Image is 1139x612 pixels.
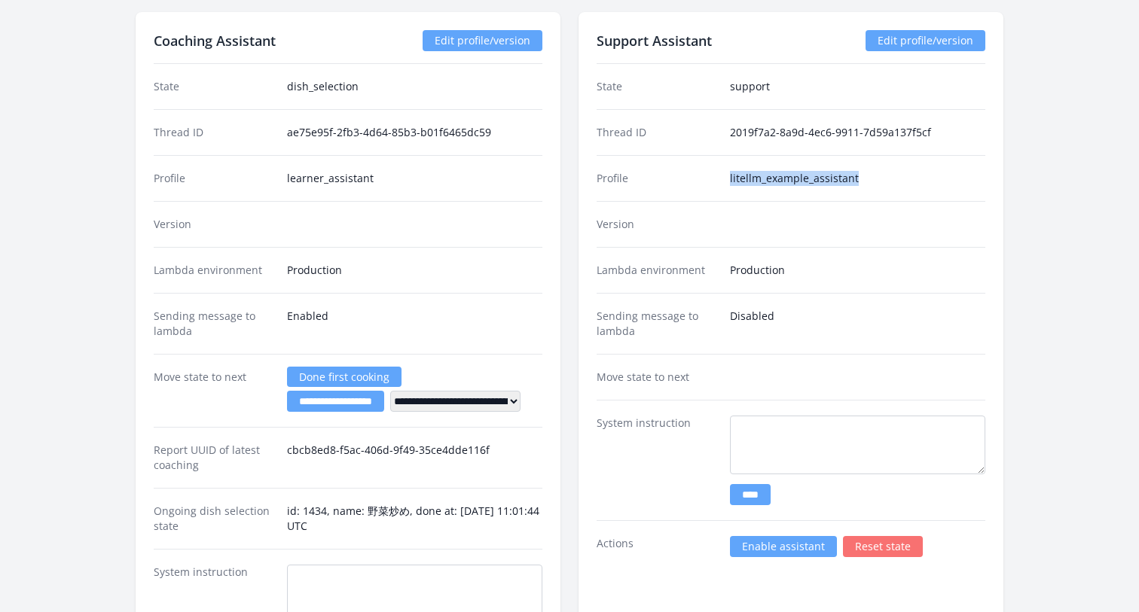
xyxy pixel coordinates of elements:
dt: Move state to next [597,370,718,385]
dd: dish_selection [287,79,542,94]
a: Reset state [843,536,923,557]
a: Edit profile/version [866,30,985,51]
dt: State [597,79,718,94]
dd: id: 1434, name: 野菜炒め, done at: [DATE] 11:01:44 UTC [287,504,542,534]
h2: Coaching Assistant [154,30,276,51]
dt: Lambda environment [597,263,718,278]
dt: Sending message to lambda [597,309,718,339]
dd: learner_assistant [287,171,542,186]
dd: Disabled [730,309,985,339]
dt: Version [597,217,718,232]
dt: Profile [154,171,275,186]
dt: Sending message to lambda [154,309,275,339]
dt: State [154,79,275,94]
dd: ae75e95f-2fb3-4d64-85b3-b01f6465dc59 [287,125,542,140]
dd: litellm_example_assistant [730,171,985,186]
a: Edit profile/version [423,30,542,51]
dt: Report UUID of latest coaching [154,443,275,473]
dt: Move state to next [154,370,275,412]
dd: Enabled [287,309,542,339]
dt: System instruction [597,416,718,505]
dt: Lambda environment [154,263,275,278]
a: Done first cooking [287,367,402,387]
dt: Thread ID [597,125,718,140]
dt: Ongoing dish selection state [154,504,275,534]
dt: Version [154,217,275,232]
dd: 2019f7a2-8a9d-4ec6-9911-7d59a137f5cf [730,125,985,140]
dt: Actions [597,536,718,557]
dd: cbcb8ed8-f5ac-406d-9f49-35ce4dde116f [287,443,542,473]
dt: Profile [597,171,718,186]
dd: Production [287,263,542,278]
dt: Thread ID [154,125,275,140]
h2: Support Assistant [597,30,712,51]
a: Enable assistant [730,536,837,557]
dd: Production [730,263,985,278]
dd: support [730,79,985,94]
